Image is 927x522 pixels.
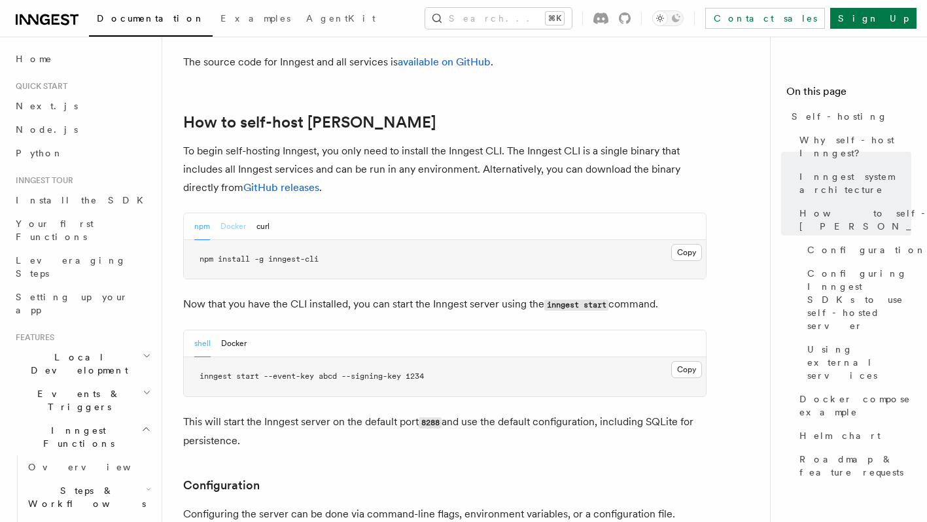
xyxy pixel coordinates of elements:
span: Local Development [10,351,143,377]
span: Python [16,148,63,158]
span: Documentation [97,13,205,24]
span: Using external services [807,343,911,382]
a: GitHub releases [243,181,319,194]
span: Inngest system architecture [799,170,911,196]
span: Install the SDK [16,195,151,205]
span: Overview [28,462,163,472]
a: Contact sales [705,8,825,29]
a: Roadmap & feature requests [794,447,911,484]
span: Why self-host Inngest? [799,133,911,160]
span: Leveraging Steps [16,255,126,279]
a: Configuring Inngest SDKs to use self-hosted server [802,262,911,338]
span: Self-hosting [792,110,888,123]
p: Now that you have the CLI installed, you can start the Inngest server using the command. [183,295,707,314]
a: Docker compose example [794,387,911,424]
a: Setting up your app [10,285,154,322]
span: Setting up your app [16,292,128,315]
button: Inngest Functions [10,419,154,455]
span: npm install -g inngest-cli [200,254,319,264]
a: Inngest system architecture [794,165,911,201]
button: shell [194,330,211,357]
a: Your first Functions [10,212,154,249]
span: Features [10,332,54,343]
a: Configuration [183,476,260,495]
span: Home [16,52,52,65]
button: Docker [221,330,247,357]
a: Node.js [10,118,154,141]
button: Search...⌘K [425,8,572,29]
button: Steps & Workflows [23,479,154,515]
a: Examples [213,4,298,35]
button: npm [194,213,210,240]
a: How to self-host [PERSON_NAME] [183,113,436,131]
a: available on GitHub [398,56,491,68]
span: Events & Triggers [10,387,143,413]
span: Inngest Functions [10,424,141,450]
span: Inngest tour [10,175,73,186]
button: Local Development [10,345,154,382]
kbd: ⌘K [546,12,564,25]
a: AgentKit [298,4,383,35]
a: Why self-host Inngest? [794,128,911,165]
a: Python [10,141,154,165]
p: This will start the Inngest server on the default port and use the default configuration, includi... [183,413,707,450]
span: Roadmap & feature requests [799,453,911,479]
span: Node.js [16,124,78,135]
code: inngest start [544,300,608,311]
a: How to self-host [PERSON_NAME] [794,201,911,238]
button: curl [256,213,270,240]
span: Configuration [807,243,926,256]
a: Helm chart [794,424,911,447]
a: Documentation [89,4,213,37]
button: Copy [671,244,702,261]
span: Examples [220,13,290,24]
a: Sign Up [830,8,917,29]
button: Events & Triggers [10,382,154,419]
button: Docker [220,213,246,240]
span: Helm chart [799,429,881,442]
span: Your first Functions [16,218,94,242]
a: Self-hosting [786,105,911,128]
span: Next.js [16,101,78,111]
code: 8288 [419,417,442,428]
span: AgentKit [306,13,376,24]
a: Next.js [10,94,154,118]
span: Docker compose example [799,392,911,419]
a: Leveraging Steps [10,249,154,285]
button: Toggle dark mode [652,10,684,26]
p: The source code for Inngest and all services is . [183,53,707,71]
a: Configuration [802,238,911,262]
span: Configuring Inngest SDKs to use self-hosted server [807,267,911,332]
span: inngest start --event-key abcd --signing-key 1234 [200,372,424,381]
span: Quick start [10,81,67,92]
a: Overview [23,455,154,479]
button: Copy [671,361,702,378]
a: Install the SDK [10,188,154,212]
h4: On this page [786,84,911,105]
span: Steps & Workflows [23,484,146,510]
a: Home [10,47,154,71]
a: Using external services [802,338,911,387]
p: To begin self-hosting Inngest, you only need to install the Inngest CLI. The Inngest CLI is a sin... [183,142,707,197]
